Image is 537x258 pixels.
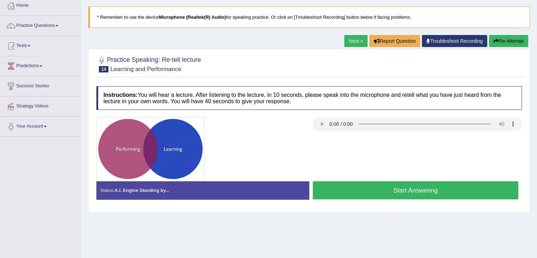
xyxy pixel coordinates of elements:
a: Next » [344,35,368,47]
a: Strategy Videos [0,96,81,114]
a: Tests [0,36,81,54]
b: Instructions: [103,92,138,98]
button: Report Question [369,35,420,47]
button: Re-Attempt [489,35,528,47]
strong: A.I. Engine Standing by... [114,188,169,193]
h2: Practice Speaking: Re-tell lecture [96,55,201,72]
span: 14 [99,66,108,72]
b: Microphone (Realtek(R) Audio) [159,14,226,20]
a: Predictions [0,56,81,74]
a: Success Stories [0,76,81,94]
div: Status: [96,181,309,199]
blockquote: * Remember to use the device for speaking practice. Or click on [Troubleshoot Recording] button b... [88,6,530,28]
h4: You will hear a lecture. After listening to the lecture, in 10 seconds, please speak into the mic... [96,86,522,110]
a: Troubleshoot Recording [422,35,487,47]
small: Learning and Performance [110,66,181,72]
a: Practice Questions [0,16,81,34]
button: Start Answering [313,181,519,199]
a: Your Account [0,117,81,134]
